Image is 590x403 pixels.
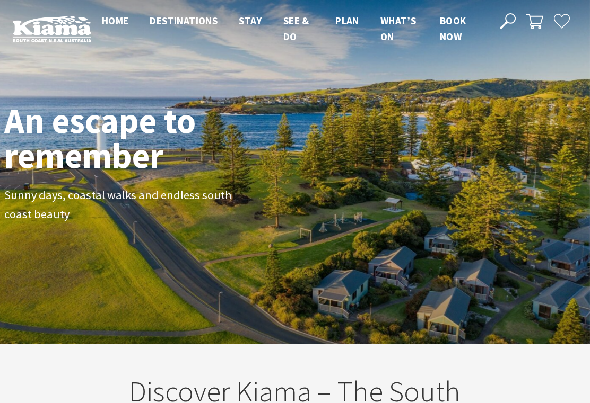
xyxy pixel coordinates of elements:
span: Plan [335,14,359,27]
span: What’s On [380,14,416,43]
nav: Main Menu [91,13,488,45]
span: Destinations [150,14,218,27]
span: See & Do [283,14,309,43]
img: Kiama Logo [13,15,91,42]
span: Home [102,14,129,27]
h1: An escape to remember [4,103,296,173]
span: Stay [239,14,262,27]
span: Book now [440,14,466,43]
p: Sunny days, coastal walks and endless south coast beauty [4,186,243,224]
